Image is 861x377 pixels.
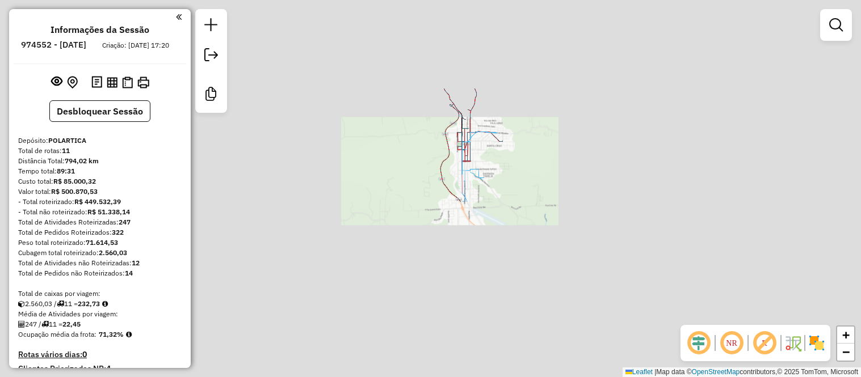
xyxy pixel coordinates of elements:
div: Média de Atividades por viagem: [18,309,182,319]
span: Ocultar NR [718,329,745,357]
div: Tempo total: [18,166,182,176]
a: Leaflet [625,368,653,376]
strong: 4 [106,363,111,374]
strong: 0 [82,349,87,359]
button: Visualizar relatório de Roteirização [104,74,120,90]
a: Criar modelo [200,83,222,108]
button: Exibir sessão original [49,73,65,91]
h4: Informações da Sessão [51,24,149,35]
i: Meta Caixas/viagem: 1,00 Diferença: 231,73 [102,300,108,307]
strong: 71.614,53 [86,238,118,247]
span: + [842,328,850,342]
span: Exibir rótulo [751,329,778,357]
a: Exibir filtros [825,14,847,36]
span: Ocupação média da frota: [18,330,96,338]
a: Zoom in [837,327,854,344]
h4: Rotas vários dias: [18,350,182,359]
img: Exibir/Ocultar setores [808,334,826,352]
a: Zoom out [837,344,854,361]
div: Map data © contributors,© 2025 TomTom, Microsoft [623,367,861,377]
strong: 2.560,03 [99,248,127,257]
strong: R$ 449.532,39 [74,197,121,206]
i: Total de rotas [57,300,64,307]
div: Total de Pedidos não Roteirizados: [18,268,182,278]
div: Total de Pedidos Roteirizados: [18,227,182,238]
div: Custo total: [18,176,182,187]
button: Imprimir Rotas [135,74,152,91]
button: Centralizar mapa no depósito ou ponto de apoio [65,74,80,91]
strong: 322 [112,228,124,236]
div: Criação: [DATE] 17:20 [98,40,174,50]
strong: 11 [62,146,70,155]
strong: POLARTICA [48,136,86,145]
strong: 89:31 [57,167,75,175]
span: Ocultar deslocamento [685,329,712,357]
strong: 247 [119,218,131,226]
strong: R$ 51.338,14 [87,207,130,216]
strong: R$ 85.000,32 [53,177,96,185]
em: Média calculada utilizando a maior ocupação (%Peso ou %Cubagem) de cada rota da sessão. Rotas cro... [126,331,132,338]
button: Visualizar Romaneio [120,74,135,91]
div: - Total não roteirizado: [18,207,182,217]
span: − [842,345,850,359]
a: Nova sessão e pesquisa [200,14,222,39]
div: Valor total: [18,187,182,197]
div: 2.560,03 / 11 = [18,299,182,309]
strong: 22,45 [62,320,81,328]
strong: 71,32% [99,330,124,338]
div: Peso total roteirizado: [18,238,182,248]
span: | [654,368,656,376]
h4: Clientes Priorizados NR: [18,364,182,374]
i: Total de Atividades [18,321,25,328]
button: Logs desbloquear sessão [89,74,104,91]
a: Clique aqui para minimizar o painel [176,10,182,23]
div: Total de rotas: [18,146,182,156]
button: Desbloquear Sessão [49,100,150,122]
div: 247 / 11 = [18,319,182,329]
strong: 232,73 [78,299,100,308]
strong: 12 [132,259,140,267]
strong: 794,02 km [65,156,99,165]
div: - Total roteirizado: [18,197,182,207]
strong: 14 [125,269,133,277]
div: Depósito: [18,135,182,146]
div: Total de Atividades não Roteirizadas: [18,258,182,268]
i: Cubagem total roteirizado [18,300,25,307]
i: Total de rotas [41,321,49,328]
div: Distância Total: [18,156,182,166]
strong: R$ 500.870,53 [51,187,98,196]
div: Cubagem total roteirizado: [18,248,182,258]
div: Total de Atividades Roteirizadas: [18,217,182,227]
a: Exportar sessão [200,44,222,69]
div: Total de caixas por viagem: [18,289,182,299]
img: Fluxo de ruas [784,334,802,352]
a: OpenStreetMap [692,368,740,376]
h6: 974552 - [DATE] [21,40,86,50]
